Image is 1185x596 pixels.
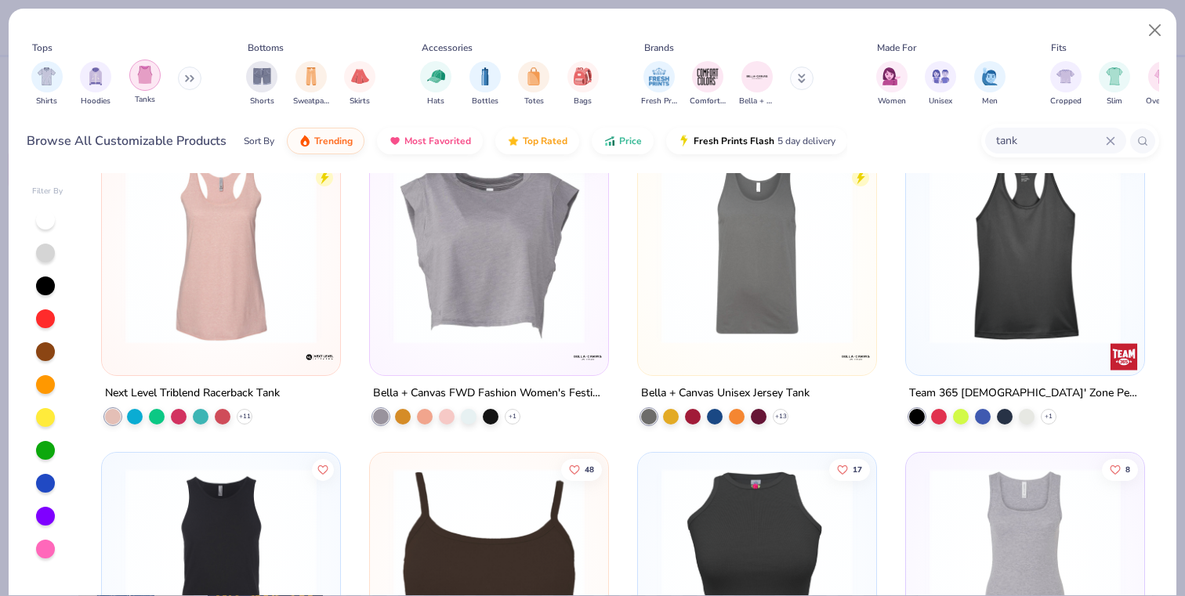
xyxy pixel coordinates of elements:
[678,135,690,147] img: flash.gif
[386,153,592,344] img: c768ab5a-8da2-4a2e-b8dd-29752a77a1e5
[641,61,677,107] div: filter for Fresh Prints
[1050,96,1082,107] span: Cropped
[32,41,53,55] div: Tops
[1056,67,1074,85] img: Cropped Image
[293,61,329,107] button: filter button
[524,96,544,107] span: Totes
[922,153,1129,344] img: 8edcbd6a-8088-41b0-9de9-5fd5605344f3
[1125,465,1130,473] span: 8
[829,458,870,480] button: Like
[840,341,872,372] img: Bella + Canvas logo
[248,41,284,55] div: Bottoms
[303,67,320,85] img: Sweatpants Image
[523,135,567,147] span: Top Rated
[313,458,335,480] button: Like
[404,135,471,147] span: Most Favorited
[739,96,775,107] span: Bella + Canvas
[567,61,599,107] button: filter button
[644,41,674,55] div: Brands
[32,186,63,197] div: Filter By
[878,96,906,107] span: Women
[420,61,451,107] button: filter button
[567,61,599,107] div: filter for Bags
[932,67,950,85] img: Unisex Image
[293,96,329,107] span: Sweatpants
[1102,458,1138,480] button: Like
[135,94,155,106] span: Tanks
[469,61,501,107] div: filter for Bottles
[427,96,444,107] span: Hats
[1146,96,1181,107] span: Oversized
[472,96,498,107] span: Bottles
[373,383,605,403] div: Bella + Canvas FWD Fashion Women's Festival Crop Tank
[666,128,847,154] button: Fresh Prints Flash5 day delivery
[1140,16,1170,45] button: Close
[118,153,324,344] img: b7484864-bf65-437c-8f46-3ada4b6b2591
[853,465,862,473] span: 17
[1099,61,1130,107] button: filter button
[1154,67,1172,85] img: Oversized Image
[1107,341,1139,372] img: Team 365 logo
[350,96,370,107] span: Skirts
[31,61,63,107] button: filter button
[641,383,810,403] div: Bella + Canvas Unisex Jersey Tank
[1146,61,1181,107] button: filter button
[136,66,154,84] img: Tanks Image
[80,61,111,107] div: filter for Hoodies
[995,132,1106,150] input: Try "T-Shirt"
[1106,67,1123,85] img: Slim Image
[974,61,1006,107] button: filter button
[1051,41,1067,55] div: Fits
[36,96,57,107] span: Shirts
[694,135,774,147] span: Fresh Prints Flash
[860,153,1067,344] img: a881e336-eb69-4f6b-a881-d8782745441a
[344,61,375,107] div: filter for Skirts
[377,128,483,154] button: Most Favorited
[619,135,642,147] span: Price
[477,67,494,85] img: Bottles Image
[982,96,998,107] span: Men
[314,135,353,147] span: Trending
[1107,96,1122,107] span: Slim
[1045,411,1053,421] span: + 1
[287,128,364,154] button: Trending
[585,465,594,473] span: 48
[690,96,726,107] span: Comfort Colors
[654,153,861,344] img: cca87b0b-a023-41e3-9c1f-5325ed0381bb
[572,341,603,372] img: Bella + Canvas logo
[389,135,401,147] img: most_fav.gif
[774,411,786,421] span: + 13
[469,61,501,107] button: filter button
[561,458,602,480] button: Like
[876,61,908,107] button: filter button
[293,61,329,107] div: filter for Sweatpants
[574,96,592,107] span: Bags
[574,67,591,85] img: Bags Image
[351,67,369,85] img: Skirts Image
[1146,61,1181,107] div: filter for Oversized
[696,65,719,88] img: Comfort Colors Image
[87,67,104,85] img: Hoodies Image
[304,341,335,372] img: Next Level Apparel logo
[745,65,769,88] img: Bella + Canvas Image
[244,134,274,148] div: Sort By
[641,61,677,107] button: filter button
[925,61,956,107] button: filter button
[80,61,111,107] button: filter button
[1099,61,1130,107] div: filter for Slim
[509,411,516,421] span: + 1
[690,61,726,107] button: filter button
[246,61,277,107] div: filter for Shorts
[299,135,311,147] img: trending.gif
[518,61,549,107] button: filter button
[420,61,451,107] div: filter for Hats
[1050,61,1082,107] div: filter for Cropped
[925,61,956,107] div: filter for Unisex
[909,383,1141,403] div: Team 365 [DEMOGRAPHIC_DATA]' Zone Performance Racerback Tank
[105,383,280,403] div: Next Level Triblend Racerback Tank
[877,41,916,55] div: Made For
[739,61,775,107] div: filter for Bella + Canvas
[882,67,901,85] img: Women Image
[981,67,998,85] img: Men Image
[38,67,56,85] img: Shirts Image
